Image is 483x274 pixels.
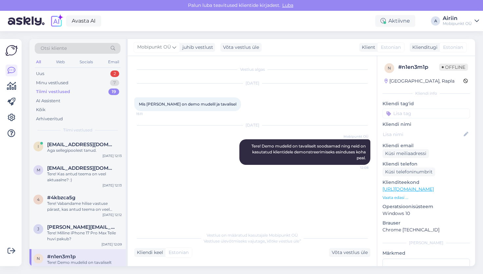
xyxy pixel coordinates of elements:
[443,21,472,26] div: Mobipunkt OÜ
[382,90,470,96] div: Kliendi info
[47,201,122,212] div: Tere! Vabandame hilise vastuse pärast, kas antud teema on veel aktuaalne?
[443,16,472,21] div: Airiin
[381,44,401,51] span: Estonian
[382,179,470,186] p: Klienditeekond
[47,254,76,260] span: #n1en3m1p
[382,100,470,107] p: Kliendi tag'id
[383,131,462,138] input: Lisa nimi
[382,186,434,192] a: [URL][DOMAIN_NAME]
[180,44,213,51] div: juhib vestlust
[134,67,370,72] div: Vestlus algas
[36,116,63,122] div: Arhiveeritud
[410,44,437,51] div: Klienditugi
[41,45,67,52] span: Otsi kliente
[382,203,470,210] p: Operatsioonisüsteem
[47,230,122,242] div: Tere! Milline iPhone 17 Pro Max Teile huvi pakub?
[137,44,171,51] span: Mobipunkt OÜ
[384,78,455,85] div: [GEOGRAPHIC_DATA], Rapla
[359,44,375,51] div: Klient
[398,63,439,71] div: # n1en3m1p
[382,240,470,246] div: [PERSON_NAME]
[55,58,66,66] div: Web
[382,161,470,167] p: Kliendi telefon
[108,88,119,95] div: 19
[78,58,94,66] div: Socials
[134,80,370,86] div: [DATE]
[37,167,40,172] span: m
[251,144,367,160] span: Tere! Demo mudelid on tavaliselt soodsamad ning neid on kasutatud klientidele demonstreerimiseks ...
[344,165,368,170] span: 12:08
[36,80,68,86] div: Minu vestlused
[134,122,370,128] div: [DATE]
[443,16,479,26] a: AiriinMobipunkt OÜ
[37,226,39,231] span: J
[382,121,470,128] p: Kliendi nimi
[47,171,122,183] div: Tere! Kas antud teema on veel aktuaalne? :)
[36,70,44,77] div: Uus
[443,44,463,51] span: Estonian
[47,147,122,153] div: Aga sellegipoolest tanud.
[139,102,236,107] span: Mis [PERSON_NAME] on demo mudelil ja tavalisel
[47,195,75,201] span: #4kbzca5g
[47,142,115,147] span: ihalliste@gmail.com
[102,242,122,247] div: [DATE] 12:09
[265,239,301,244] i: „Võtke vestlus üle”
[38,144,39,149] span: i
[439,64,468,71] span: Offline
[47,260,122,271] div: Tere! Demo mudelid on tavaliselt soodsamad ning neid on kasutatud klientidele demonstreerimiseks ...
[382,149,429,158] div: Küsi meiliaadressi
[169,249,189,256] span: Estonian
[107,58,121,66] div: Email
[344,134,368,139] span: Mobipunkt OÜ
[382,220,470,226] p: Brauser
[134,249,163,256] div: Kliendi keel
[35,58,42,66] div: All
[382,250,470,257] p: Märkmed
[110,70,119,77] div: 2
[36,98,60,104] div: AI Assistent
[110,80,119,86] div: 7
[47,224,115,230] span: Juliana.azizov@gmail.com
[136,111,161,116] span: 15:11
[280,2,295,8] span: Luba
[207,233,298,238] span: Vestlus on määratud kasutajale Mobipunkt OÜ
[431,16,440,26] div: A
[36,107,46,113] div: Kõik
[37,256,40,261] span: n
[36,88,70,95] div: Tiimi vestlused
[63,127,92,133] span: Tiimi vestlused
[5,44,18,57] img: Askly Logo
[102,212,122,217] div: [DATE] 12:12
[37,197,40,202] span: 4
[382,167,435,176] div: Küsi telefoninumbrit
[382,108,470,118] input: Lisa tag
[329,248,370,257] div: Võta vestlus üle
[382,210,470,217] p: Windows 10
[388,66,391,70] span: n
[102,183,122,188] div: [DATE] 12:13
[382,195,470,201] p: Vaata edasi ...
[102,153,122,158] div: [DATE] 12:13
[382,226,470,233] p: Chrome [TECHNICAL_ID]
[47,165,115,171] span: markuskrabbi@gmail.com
[220,43,262,52] div: Võta vestlus üle
[382,142,470,149] p: Kliendi email
[204,239,301,244] span: Vestluse ülevõtmiseks vajutage
[50,14,64,28] img: explore-ai
[375,15,415,27] div: Aktiivne
[66,15,101,27] a: Avasta AI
